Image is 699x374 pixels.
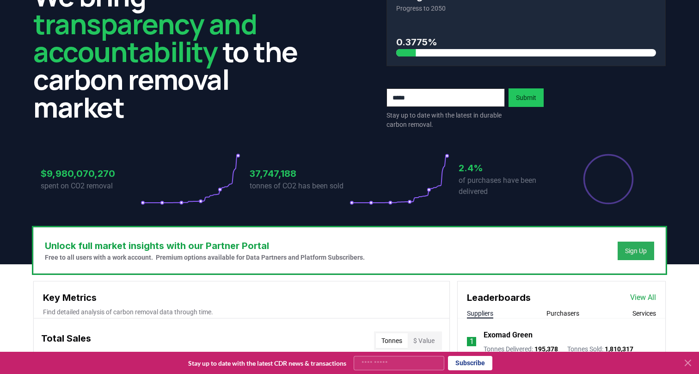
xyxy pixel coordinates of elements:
button: Purchasers [546,309,579,318]
p: Tonnes Sold : [567,344,633,354]
h3: Key Metrics [43,291,440,305]
span: 1,810,317 [605,345,633,353]
a: View All [630,292,656,303]
button: Sign Up [618,242,654,260]
span: transparency and accountability [33,5,257,70]
h3: 37,747,188 [250,167,349,181]
a: Exomad Green [484,330,533,341]
h3: Leaderboards [467,291,531,305]
p: Stay up to date with the latest in durable carbon removal. [386,111,505,129]
p: Tonnes Delivered : [484,344,558,354]
button: $ Value [408,333,440,348]
h3: 0.3775% [396,35,656,49]
p: spent on CO2 removal [41,181,141,192]
button: Submit [509,88,544,107]
p: tonnes of CO2 has been sold [250,181,349,192]
h3: $9,980,070,270 [41,167,141,181]
h3: Unlock full market insights with our Partner Portal [45,239,365,253]
button: Suppliers [467,309,493,318]
button: Services [632,309,656,318]
h3: Total Sales [41,331,91,350]
h3: 2.4% [459,161,558,175]
p: 1 [470,336,474,347]
p: of purchases have been delivered [459,175,558,197]
div: Percentage of sales delivered [582,153,634,205]
p: Free to all users with a work account. Premium options available for Data Partners and Platform S... [45,253,365,262]
p: Progress to 2050 [396,4,656,13]
button: Tonnes [376,333,408,348]
p: Find detailed analysis of carbon removal data through time. [43,307,440,317]
a: Sign Up [625,246,647,256]
span: 195,378 [534,345,558,353]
